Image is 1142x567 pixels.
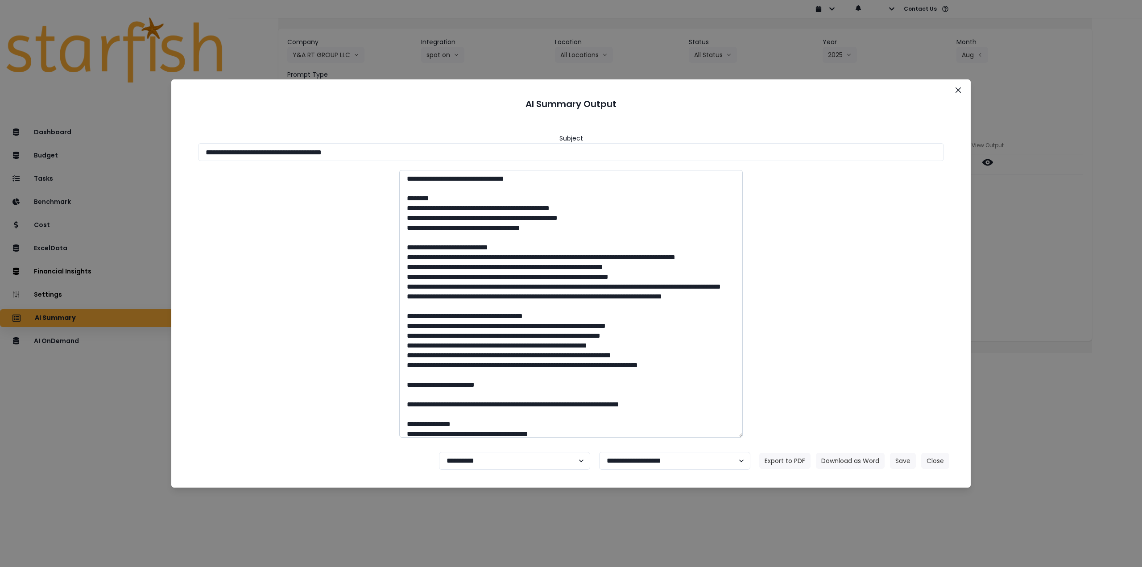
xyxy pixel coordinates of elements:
header: AI Summary Output [182,90,960,118]
button: Close [951,83,965,97]
button: Download as Word [816,453,885,469]
button: Save [890,453,916,469]
header: Subject [559,134,583,143]
button: Export to PDF [759,453,811,469]
button: Close [921,453,949,469]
